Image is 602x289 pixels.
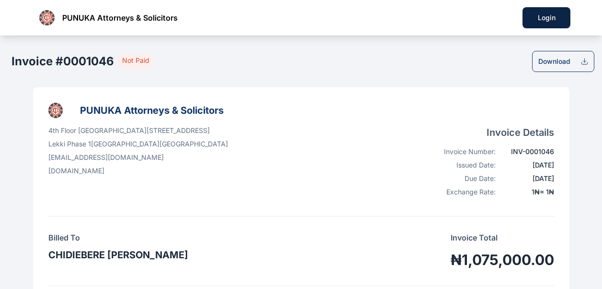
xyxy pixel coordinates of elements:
p: Lekki Phase 1 [GEOGRAPHIC_DATA] [GEOGRAPHIC_DATA] [48,139,228,149]
div: INV-0001046 [501,147,554,157]
img: businessLogo [48,103,63,118]
div: Due Date: [434,174,496,183]
p: [EMAIL_ADDRESS][DOMAIN_NAME] [48,153,228,162]
div: [DATE] [501,160,554,170]
span: Not Paid [118,54,154,69]
button: Invoice #0001046 Not Paid [8,51,154,72]
span: PUNUKA Attorneys & Solicitors [62,12,178,24]
div: Exchange Rate: [434,187,496,197]
h2: Invoice # 0001046 [11,54,114,69]
div: 1 ₦ = 1 ₦ [501,187,554,197]
h1: ₦1,075,000.00 [451,251,554,268]
h4: Billed To [48,232,188,243]
div: Download [538,57,570,66]
h4: Invoice Details [434,126,554,139]
div: [DATE] [501,174,554,183]
p: [DOMAIN_NAME] [48,166,228,176]
h3: PUNUKA Attorneys & Solicitors [80,103,224,118]
p: Invoice Total [451,232,554,243]
div: Issued Date: [434,160,496,170]
h3: CHIDIEBERE [PERSON_NAME] [48,247,188,263]
button: Login [522,7,570,28]
div: Login [538,13,555,23]
div: Invoice Number: [434,147,496,157]
p: 4th Floor [GEOGRAPHIC_DATA][STREET_ADDRESS] [48,126,228,135]
img: businessLogo [39,10,55,25]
